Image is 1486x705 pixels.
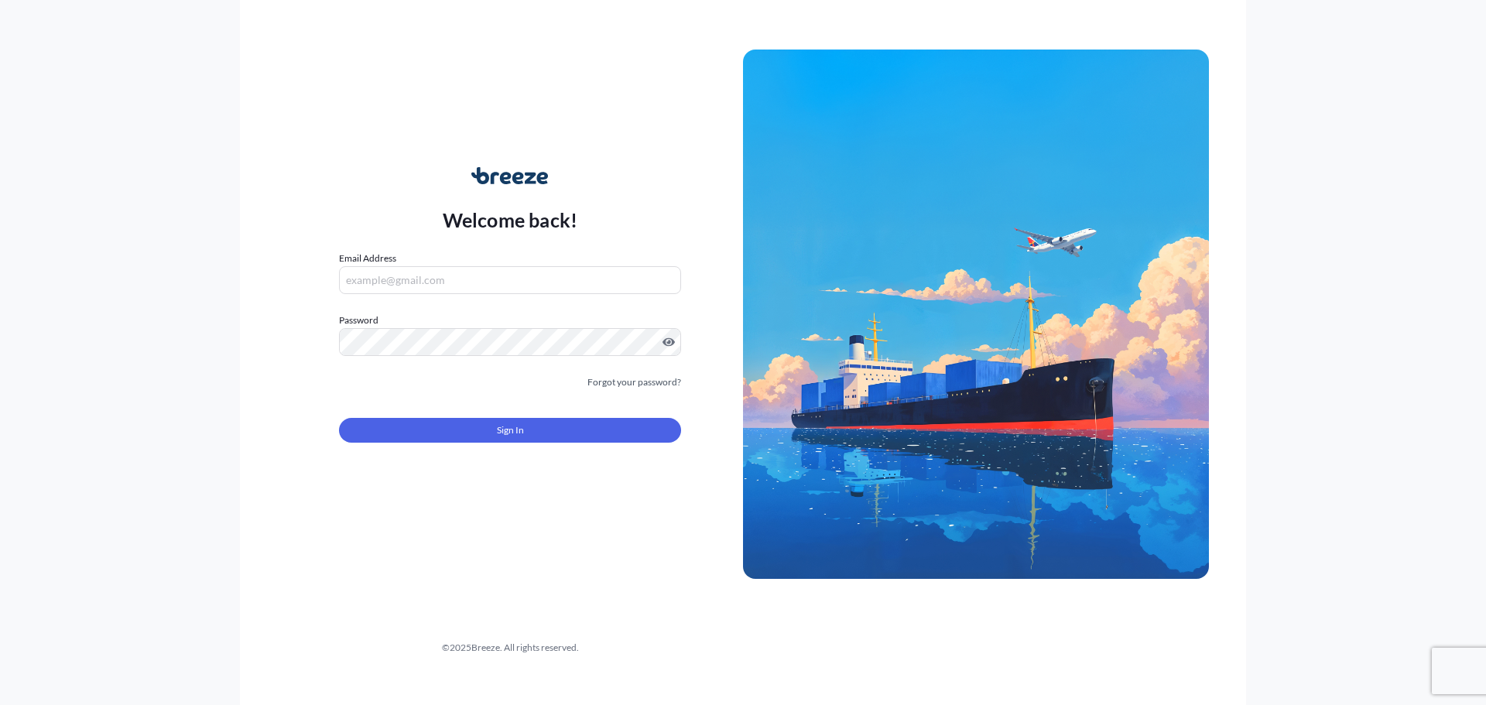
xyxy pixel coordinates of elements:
img: Ship illustration [743,50,1209,579]
a: Forgot your password? [587,375,681,390]
button: Show password [663,336,675,348]
input: example@gmail.com [339,266,681,294]
div: © 2025 Breeze. All rights reserved. [277,640,743,655]
p: Welcome back! [443,207,578,232]
button: Sign In [339,418,681,443]
label: Email Address [339,251,396,266]
span: Sign In [497,423,524,438]
label: Password [339,313,681,328]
